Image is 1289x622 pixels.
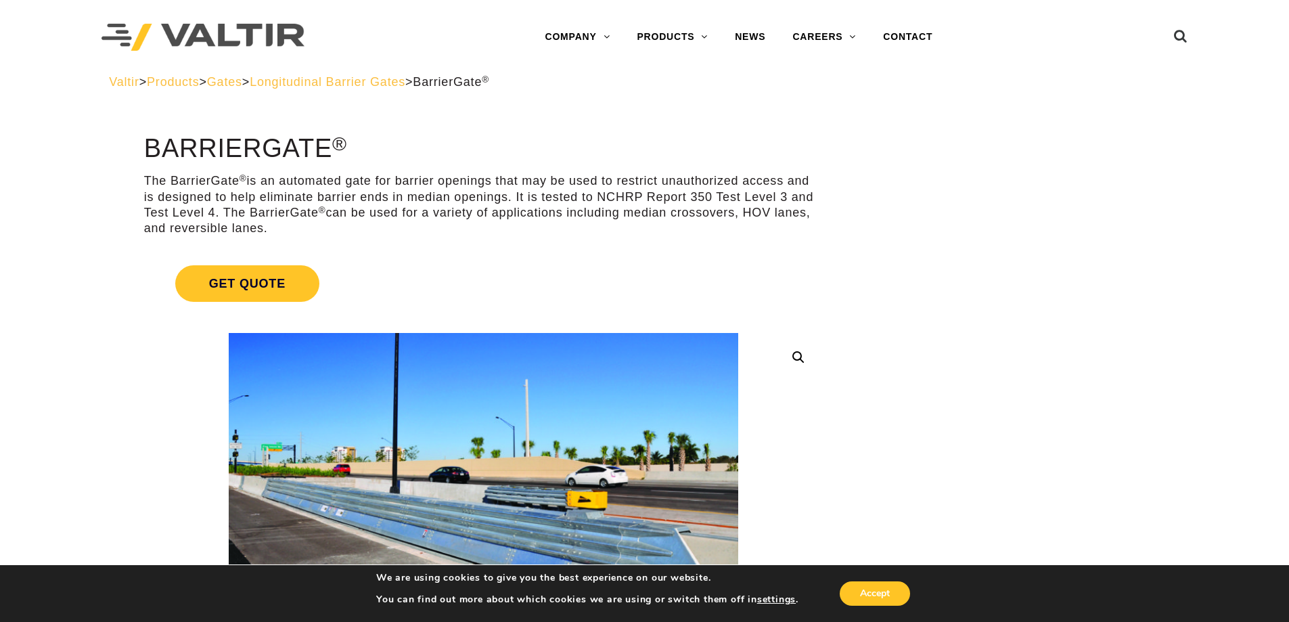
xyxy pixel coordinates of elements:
[207,75,242,89] a: Gates
[175,265,319,302] span: Get Quote
[144,135,823,163] h1: BarrierGate
[531,24,623,51] a: COMPANY
[376,594,798,606] p: You can find out more about which cookies we are using or switch them off in .
[721,24,779,51] a: NEWS
[109,75,139,89] a: Valtir
[101,24,304,51] img: Valtir
[109,74,1180,90] div: > > > >
[240,173,247,183] sup: ®
[319,205,326,215] sup: ®
[413,75,489,89] span: BarrierGate
[757,594,796,606] button: settings
[144,173,823,237] p: The BarrierGate is an automated gate for barrier openings that may be used to restrict unauthoriz...
[144,249,823,318] a: Get Quote
[779,24,869,51] a: CAREERS
[376,572,798,584] p: We are using cookies to give you the best experience on our website.
[623,24,721,51] a: PRODUCTS
[332,133,347,154] sup: ®
[250,75,405,89] a: Longitudinal Barrier Gates
[869,24,946,51] a: CONTACT
[840,581,910,606] button: Accept
[482,74,489,85] sup: ®
[147,75,199,89] a: Products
